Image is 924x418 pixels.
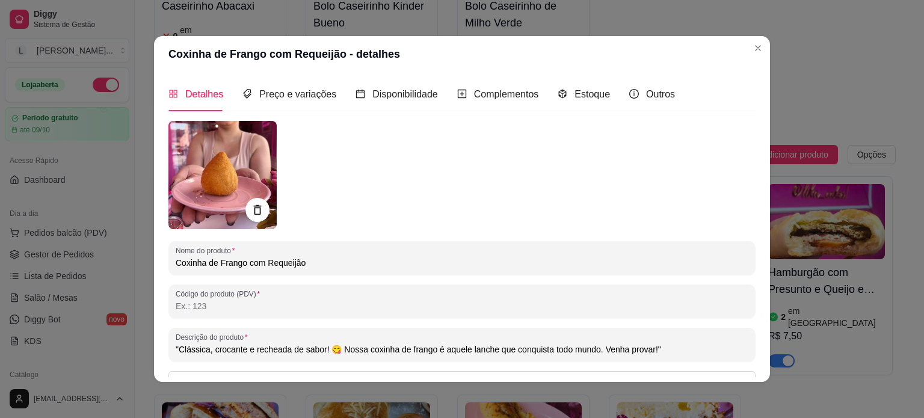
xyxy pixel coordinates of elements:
input: Código do produto (PDV) [176,300,748,312]
span: plus-square [457,89,467,99]
span: Outros [646,89,675,99]
span: info-circle [629,89,639,99]
span: calendar [356,89,365,99]
input: Descrição do produto [176,343,748,355]
span: Complementos [474,89,539,99]
label: Código do produto (PDV) [176,289,264,299]
span: code-sandbox [558,89,567,99]
button: Close [748,38,768,58]
label: Nome do produto [176,245,239,256]
input: Nome do produto [176,257,748,269]
span: Detalhes [185,89,223,99]
span: appstore [168,89,178,99]
header: Coxinha de Frango com Requeijão - detalhes [154,36,770,72]
span: Estoque [574,89,610,99]
span: Preço e variações [259,89,336,99]
label: Descrição do produto [176,332,251,342]
span: Disponibilidade [372,89,438,99]
img: produto [168,121,277,229]
span: tags [242,89,252,99]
